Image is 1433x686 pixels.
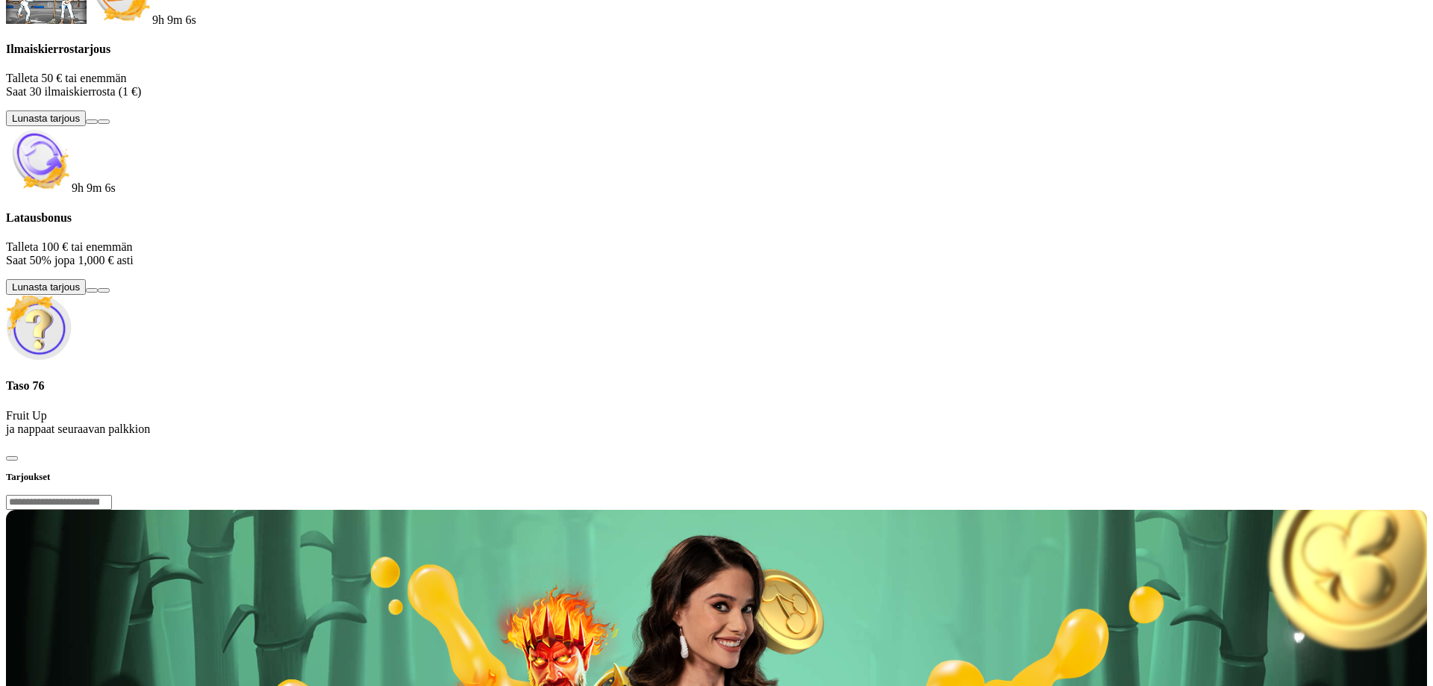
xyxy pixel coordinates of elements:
span: countdown [72,181,116,194]
span: countdown [152,13,196,26]
button: chevron-left icon [6,456,18,461]
h4: Latausbonus [6,211,1427,225]
span: Lunasta tarjous [12,113,80,124]
button: Lunasta tarjous [6,110,86,126]
p: Talleta 50 € tai enemmän Saat 30 ilmaiskierrosta (1 €) [6,72,1427,99]
img: Reload bonus icon [6,126,72,192]
button: info [98,288,110,293]
button: Lunasta tarjous [6,279,86,295]
span: Lunasta tarjous [12,281,80,293]
h4: Ilmaiskierrostarjous [6,43,1427,56]
p: Fruit Up ja nappaat seuraavan palkkion [6,409,1427,436]
h3: Tarjoukset [6,470,1427,484]
input: Search [6,495,112,510]
p: Talleta 100 € tai enemmän Saat 50% jopa 1,000 € asti [6,240,1427,267]
img: Unlock reward icon [6,295,72,361]
button: info [98,119,110,124]
h4: Taso 76 [6,379,1427,393]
